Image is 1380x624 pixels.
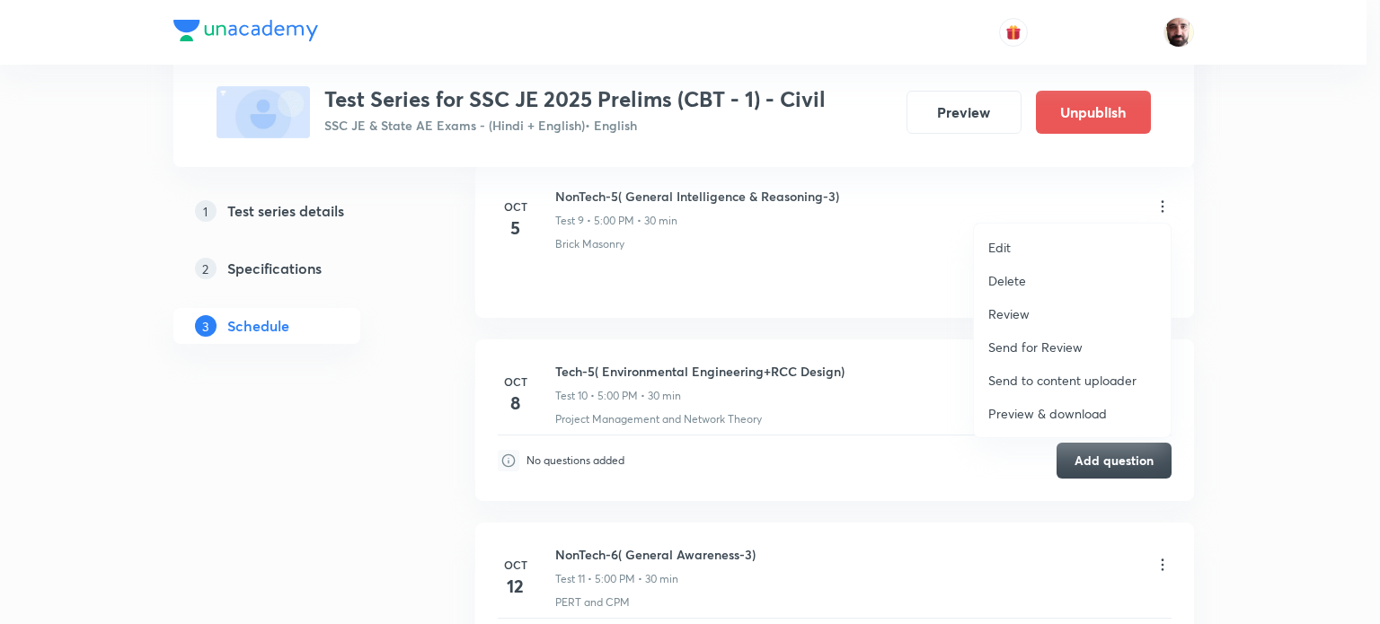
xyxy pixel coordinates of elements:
p: Delete [988,271,1026,290]
p: Send to content uploader [988,371,1137,390]
p: Send for Review [988,338,1083,356]
p: Edit [988,238,1011,257]
p: Preview & download [988,404,1107,423]
p: Review [988,304,1030,323]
